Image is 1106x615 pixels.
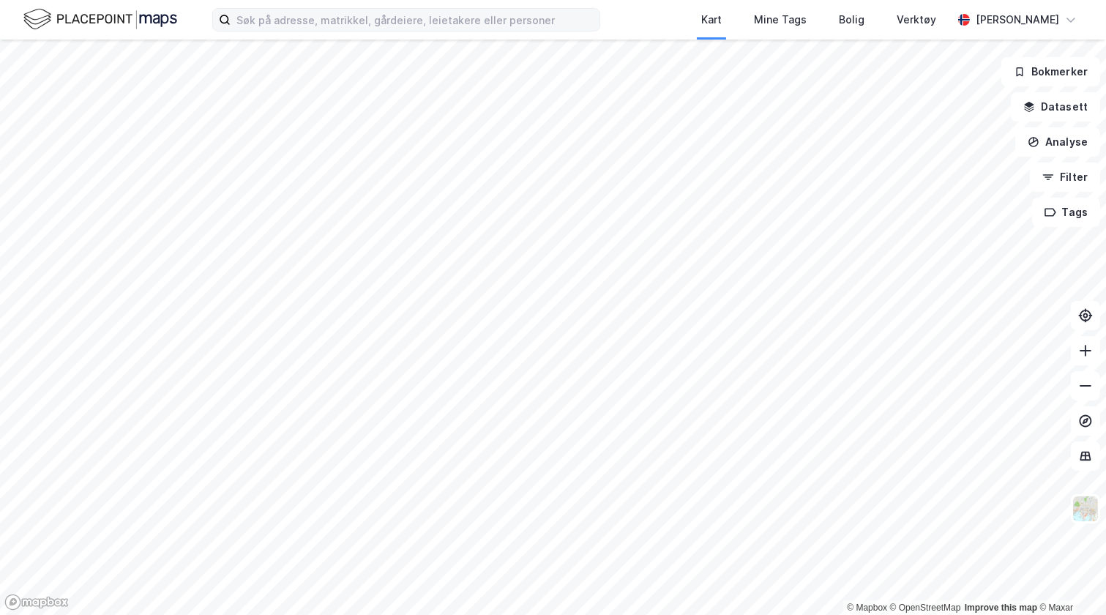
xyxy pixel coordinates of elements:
a: Mapbox [847,603,887,613]
img: logo.f888ab2527a4732fd821a326f86c7f29.svg [23,7,177,32]
input: Søk på adresse, matrikkel, gårdeiere, leietakere eller personer [231,9,599,31]
iframe: Chat Widget [1033,545,1106,615]
div: Mine Tags [754,11,807,29]
div: Kart [701,11,722,29]
a: Mapbox homepage [4,594,69,611]
button: Datasett [1011,92,1100,122]
div: Verktøy [897,11,936,29]
img: Z [1072,495,1099,523]
div: Bolig [839,11,864,29]
a: Improve this map [965,603,1037,613]
button: Tags [1032,198,1100,227]
div: [PERSON_NAME] [976,11,1059,29]
button: Bokmerker [1001,57,1100,86]
button: Filter [1030,163,1100,192]
a: OpenStreetMap [890,603,961,613]
button: Analyse [1015,127,1100,157]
